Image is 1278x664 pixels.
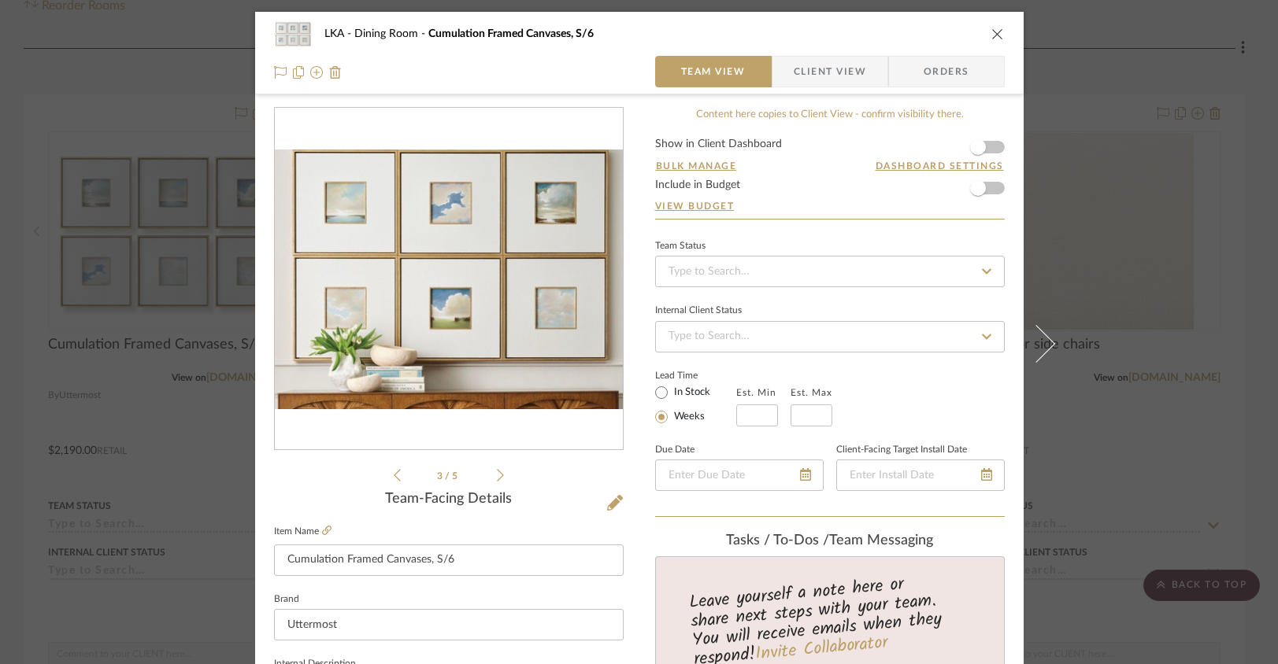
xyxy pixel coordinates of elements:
span: Client View [794,56,866,87]
span: Team View [681,56,746,87]
button: Dashboard Settings [875,159,1005,173]
img: Remove from project [329,66,342,79]
input: Enter Due Date [655,459,824,491]
div: Team Status [655,242,706,250]
div: Internal Client Status [655,307,742,315]
input: Enter Install Date [836,459,1005,491]
label: Est. Min [736,387,776,398]
span: Cumulation Framed Canvases, S/6 [428,28,594,39]
div: Content here copies to Client View - confirm visibility there. [655,107,1005,123]
label: Due Date [655,446,695,454]
label: Weeks [671,410,705,424]
input: Type to Search… [655,321,1005,352]
span: LKA [324,28,354,39]
span: Tasks / To-Dos / [726,533,829,548]
label: Brand [274,596,299,603]
mat-radio-group: Select item type [655,382,736,426]
img: bc9cb50c-248b-4189-a6d4-913f9e656f79_436x436.jpg [275,149,623,408]
input: Enter Item Name [274,544,624,576]
label: Lead Time [655,368,736,382]
span: 3 [437,471,445,481]
label: Client-Facing Target Install Date [836,446,967,454]
button: Bulk Manage [655,159,738,173]
label: In Stock [671,385,710,400]
input: Enter Brand [274,609,624,640]
img: bcf20900-89f4-4e1f-a762-a51bbbfc2b01_48x40.jpg [274,18,312,50]
label: Est. Max [791,387,832,398]
input: Type to Search… [655,256,1005,287]
div: 2 [275,137,623,422]
span: Dining Room [354,28,428,39]
a: View Budget [655,200,1005,212]
div: team Messaging [655,533,1005,550]
label: Item Name [274,525,332,538]
span: Orders [906,56,987,87]
span: / [445,471,452,481]
div: Team-Facing Details [274,491,624,508]
button: close [991,27,1005,41]
span: 5 [452,471,460,481]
